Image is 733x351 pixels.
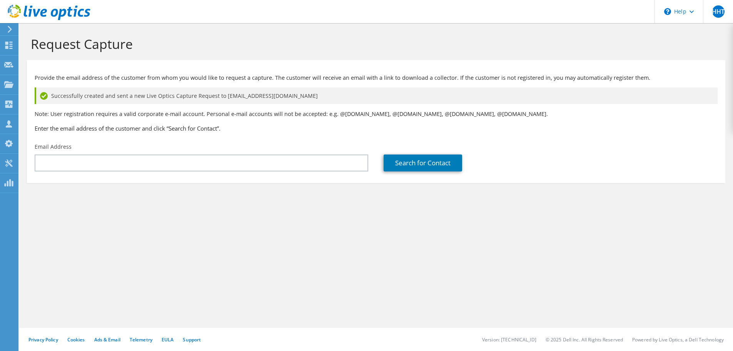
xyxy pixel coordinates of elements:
h1: Request Capture [31,36,718,52]
li: © 2025 Dell Inc. All Rights Reserved [546,336,623,343]
p: Note: User registration requires a valid corporate e-mail account. Personal e-mail accounts will ... [35,110,718,118]
a: Cookies [67,336,85,343]
a: EULA [162,336,174,343]
li: Powered by Live Optics, a Dell Technology [632,336,724,343]
label: Email Address [35,143,72,151]
span: Successfully created and sent a new Live Optics Capture Request to [EMAIL_ADDRESS][DOMAIN_NAME] [51,92,318,100]
a: Ads & Email [94,336,120,343]
a: Support [183,336,201,343]
h3: Enter the email address of the customer and click “Search for Contact”. [35,124,718,133]
svg: \n [664,8,671,15]
p: Provide the email address of the customer from whom you would like to request a capture. The cust... [35,74,718,82]
span: HHT [712,5,725,18]
a: Search for Contact [384,155,462,171]
li: Version: [TECHNICAL_ID] [482,336,536,343]
a: Privacy Policy [28,336,58,343]
a: Telemetry [130,336,152,343]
